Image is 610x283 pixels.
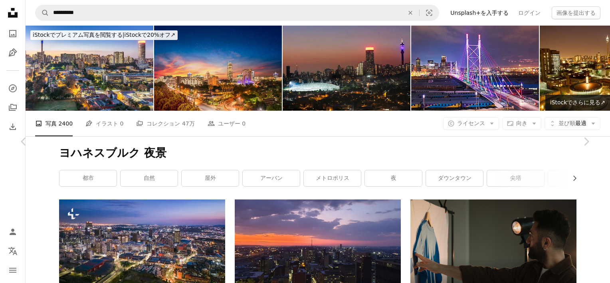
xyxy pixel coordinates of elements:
button: ビジュアル検索 [420,5,439,20]
span: 0 [242,119,246,128]
a: 夜 [365,170,422,186]
img: 夕暮れと空の星を持つ夜のサントンシティ [154,26,282,111]
a: 探す [5,80,21,96]
a: イラスト 0 [85,111,123,136]
a: 建物 [548,170,605,186]
a: イラスト [5,45,21,61]
div: iStockで20%オフ ↗ [30,30,178,40]
span: 並び順 [559,120,575,126]
a: ユーザー 0 [208,111,246,136]
a: Unsplash+を入手する [446,6,513,19]
a: コレクション [5,100,21,116]
a: ダウンタウン [426,170,483,186]
a: iStockでさらに見る↗ [545,95,610,111]
a: 次へ [562,103,610,180]
button: 画像を提出する [552,6,600,19]
a: ネルソン・マンデラ橋からヨハネスブルグの市内中心部へ移動します。 [59,258,225,265]
a: 尖塔 [487,170,544,186]
button: 全てクリア [402,5,419,20]
a: コレクション 47万 [136,111,194,136]
a: 自然 [121,170,178,186]
span: iStockでプレミアム写真を閲覧する | [33,32,124,38]
form: サイト内でビジュアルを探す [35,5,439,21]
button: ライセンス [443,117,499,130]
a: iStockでプレミアム写真を閲覧する|iStockで20%オフ↗ [26,26,182,45]
a: 写真 [5,26,21,42]
span: 47万 [182,119,195,128]
button: 向き [502,117,541,130]
button: メニュー [5,262,21,278]
a: 夜間の街のスカイライン [235,243,401,250]
img: ネルソン・マンデラブリッジの夕日 [411,26,539,111]
span: 0 [120,119,124,128]
a: 屋外 [182,170,239,186]
span: 最適 [559,120,586,128]
a: 都市 [59,170,117,186]
img: ヨハネスバーグ街やスタジアムの夜 [283,26,410,111]
button: 言語 [5,243,21,259]
a: メトロポリス [304,170,361,186]
a: ログイン / 登録する [5,224,21,240]
a: ログイン [513,6,545,19]
button: 並び順最適 [545,117,600,130]
a: アーバン [243,170,300,186]
span: 向き [516,120,527,126]
span: ライセンス [457,120,485,126]
span: iStockでさらに見る ↗ [550,99,605,106]
img: ヨハネスブルグ市内パノラマ サン ・ フレア タワー [26,26,153,111]
h1: ヨハネスブルク 夜景 [59,146,576,160]
button: Unsplashで検索する [36,5,49,20]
